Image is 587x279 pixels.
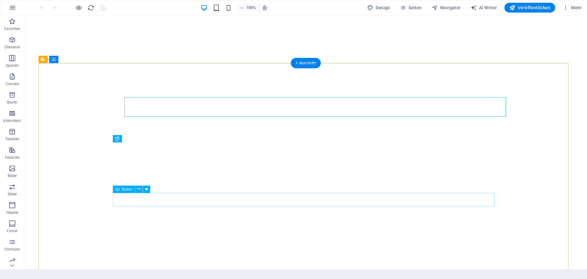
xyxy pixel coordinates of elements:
p: Spalten [6,63,19,68]
p: Boxen [7,100,17,105]
button: AI Writer [468,3,500,13]
i: Seite neu laden [87,4,94,11]
button: Klicke hier, um den Vorschau-Modus zu verlassen [75,4,82,11]
p: Features [5,155,20,160]
p: Footer [7,228,18,233]
span: Mehr [563,5,582,11]
div: Design (Strg+Alt+Y) [365,3,393,13]
span: AI Writer [471,5,497,11]
p: Favoriten [4,26,20,31]
span: Navigator [432,5,461,11]
p: Bilder [8,173,17,178]
p: Slider [8,192,17,197]
button: 100% [237,4,259,11]
p: Header [6,210,18,215]
button: Veröffentlichen [504,3,555,13]
span: Button [122,187,133,191]
button: Mehr [560,3,584,13]
span: Seiten [400,5,422,11]
button: Seiten [397,3,424,13]
p: Elemente [5,45,20,50]
p: Tabellen [5,137,19,141]
button: reload [87,4,94,11]
p: Formular [5,247,20,252]
span: Veröffentlichen [509,5,550,11]
p: Akkordeon [3,118,21,123]
button: Navigator [429,3,463,13]
p: Content [6,81,19,86]
i: Bei Größenänderung Zoomstufe automatisch an das gewählte Gerät anpassen. [262,5,268,10]
h6: 100% [246,4,256,11]
button: Design [365,3,393,13]
div: + Abschnitt [291,58,321,68]
span: Design [367,5,390,11]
